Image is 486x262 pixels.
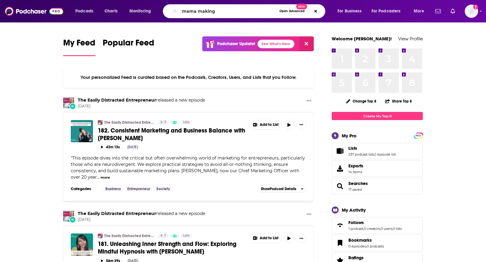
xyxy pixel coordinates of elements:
button: open menu [333,6,369,16]
span: Idle [183,233,190,239]
button: 43m 13s [98,144,122,150]
img: The Easily Distracted Entrepreneur [98,120,103,125]
a: The Easily Distracted Entrepreneur [78,97,156,103]
span: Bookmarks [348,237,372,243]
span: [DATE] [78,217,205,222]
span: Show Podcast Details [261,187,296,191]
span: Follows [348,220,364,225]
a: The Easily Distracted Entrepreneur [104,233,154,238]
a: 1 podcast [348,227,363,231]
a: Welcome [PERSON_NAME]! [332,36,392,42]
span: Follows [332,217,423,233]
button: open menu [125,6,159,16]
a: 7 [158,233,169,238]
a: 1 episode list [375,152,396,156]
a: 237 podcast lists [348,152,375,156]
div: Your personalized Feed is curated based on the Podcasts, Creators, Users, and Lists that you Follow. [63,67,314,88]
span: " [71,155,305,180]
div: My Activity [342,207,366,213]
span: Bookmarks [332,235,423,251]
img: The Easily Distracted Entrepreneur [98,233,103,238]
span: More [414,7,424,15]
span: Exports [334,164,346,173]
span: For Business [337,7,361,15]
button: Show More Button [304,97,314,105]
img: The Easily Distracted Entrepreneur [63,211,74,222]
a: Charts [101,6,121,16]
div: Search podcasts, credits, & more... [169,4,331,18]
button: open menu [409,6,432,16]
a: Popular Feed [103,38,154,56]
a: 0 users [381,227,392,231]
span: 182. Consistent Marketing and Business Balance with [PERSON_NAME] [98,127,245,142]
a: 182. Consistent Marketing and Business Balance with Jen McFarland [71,120,93,142]
span: ... [97,174,100,180]
span: This episode dives into the critical but often overwhelming world of marketing for entrepreneurs,... [71,155,305,180]
button: ShowPodcast Details [258,185,306,193]
a: Bookmarks [334,239,346,247]
a: Entrepreneur [125,186,152,191]
button: Show More Button [250,120,282,129]
a: Searches [348,181,368,186]
p: Podchaser Update! [217,41,255,46]
span: Add to List [260,123,279,127]
a: 7 [158,120,169,125]
a: Lists [334,147,346,155]
img: Podchaser - Follow, Share and Rate Podcasts [5,5,63,17]
a: Exports [332,160,423,177]
a: Business [103,186,123,191]
h3: released a new episode [78,97,205,103]
input: Search podcasts, credits, & more... [180,6,277,16]
div: New Episode [69,103,76,109]
span: 181. Unleashing Inner Strength and Flow: Exploring Mindful Hypnosis with [PERSON_NAME] [98,240,236,255]
button: open menu [368,6,409,16]
button: Open AdvancedNew [277,8,307,15]
img: The Easily Distracted Entrepreneur [63,97,74,108]
span: Lists [332,143,423,159]
a: Show notifications dropdown [433,6,443,16]
a: Show notifications dropdown [448,6,457,16]
a: 0 podcasts [367,244,384,248]
a: The Easily Distracted Entrepreneur [104,120,154,125]
button: Show profile menu [465,5,478,18]
span: , [363,227,364,231]
span: Idle [183,119,190,126]
span: 7 [164,119,166,126]
a: Idle [180,233,192,238]
div: My Pro [342,133,357,139]
a: View Profile [398,36,423,42]
a: Society [154,186,172,191]
span: Popular Feed [103,38,154,52]
span: New [296,4,307,9]
button: more [101,175,110,180]
button: Show More Button [296,120,306,130]
span: Searches [332,178,423,194]
span: Logged in as TeemsPR [465,5,478,18]
span: Open Advanced [279,10,305,13]
span: [DATE] [78,104,205,109]
span: 7 [164,233,166,239]
a: Searches [334,182,346,190]
a: See What's New [258,40,294,48]
span: Lists [348,146,357,151]
img: 181. Unleashing Inner Strength and Flow: Exploring Mindful Hypnosis with Dr. Liz Slonena [71,233,93,256]
a: 0 creators [364,227,380,231]
a: 0 lists [393,227,402,231]
button: open menu [71,6,101,16]
button: Show More Button [250,234,282,243]
a: Idle [180,120,192,125]
a: Lists [348,146,396,151]
div: New Episode [69,216,76,223]
button: Share Top 8 [385,95,412,107]
a: 181. Unleashing Inner Strength and Flow: Exploring Mindful Hypnosis with [PERSON_NAME] [98,240,245,255]
a: 17 saved [348,187,362,192]
span: Add to List [260,236,279,240]
span: , [375,152,375,156]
